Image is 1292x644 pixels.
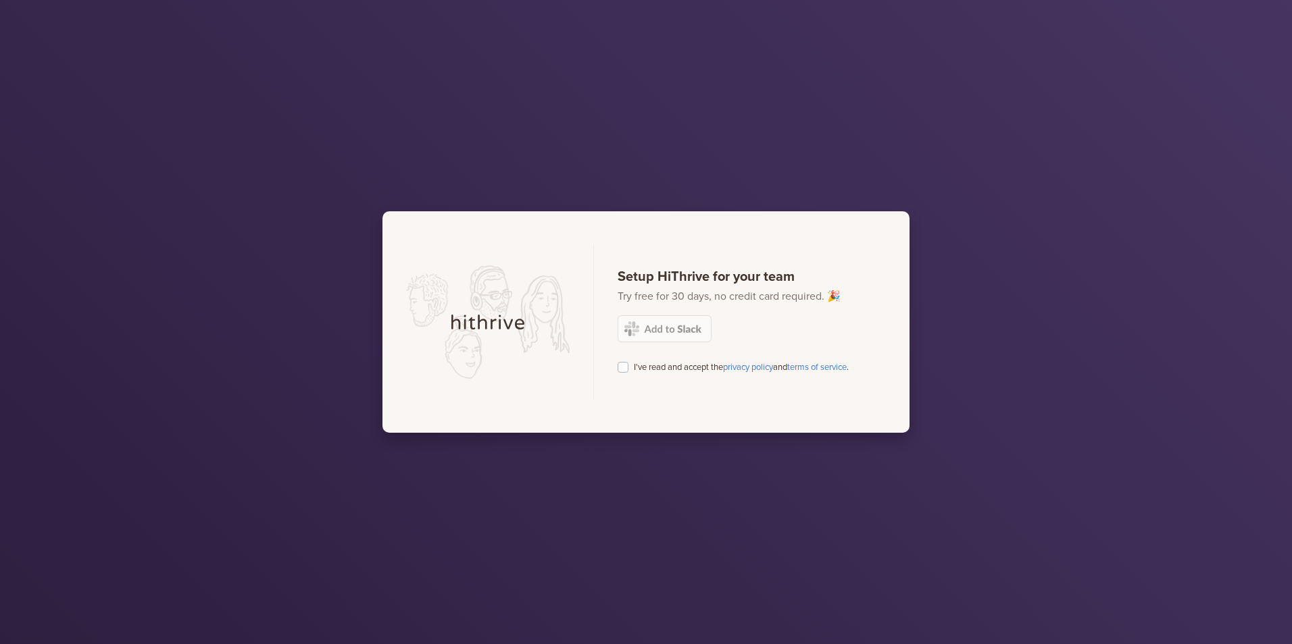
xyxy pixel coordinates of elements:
a: privacy policy [723,362,773,373]
img: hithrive-logo-dark.4eb238aa.svg [451,315,524,329]
img: people-doodle.c06a3fe1.png [406,265,570,378]
a: terms of service [787,362,847,373]
h1: Setup HiThrive for your team [618,269,849,285]
label: I've read and accept the and . [634,359,849,374]
p: Try free for 30 days, no credit card required. 🎉 [618,288,849,304]
span: Help [30,9,58,22]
